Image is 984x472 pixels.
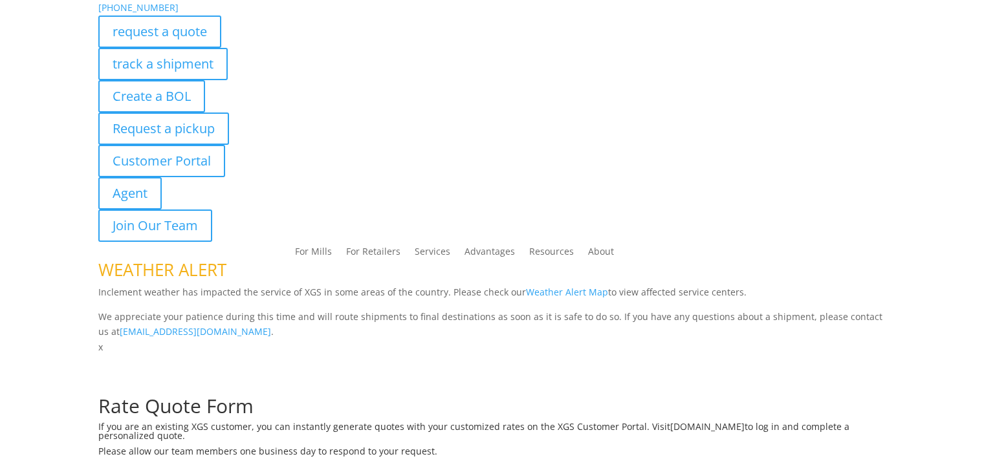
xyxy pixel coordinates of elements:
[670,420,745,433] a: [DOMAIN_NAME]
[98,447,886,462] h6: Please allow our team members one business day to respond to your request.
[98,420,670,433] span: If you are an existing XGS customer, you can instantly generate quotes with your customized rates...
[346,247,400,261] a: For Retailers
[98,420,849,442] span: to log in and complete a personalized quote.
[98,258,226,281] span: WEATHER ALERT
[120,325,271,338] a: [EMAIL_ADDRESS][DOMAIN_NAME]
[98,113,229,145] a: Request a pickup
[98,339,886,355] p: x
[98,177,162,209] a: Agent
[415,247,450,261] a: Services
[98,309,886,340] p: We appreciate your patience during this time and will route shipments to final destinations as so...
[295,247,332,261] a: For Mills
[98,80,205,113] a: Create a BOL
[98,1,179,14] a: [PHONE_NUMBER]
[98,209,212,242] a: Join Our Team
[98,355,886,381] h1: Request a Quote
[526,286,608,298] a: Weather Alert Map
[465,247,515,261] a: Advantages
[98,48,228,80] a: track a shipment
[98,16,221,48] a: request a quote
[98,284,886,309] p: Inclement weather has impacted the service of XGS in some areas of the country. Please check our ...
[98,145,225,177] a: Customer Portal
[98,381,886,396] p: Complete the form below for a customized quote based on your shipping needs.
[588,247,614,261] a: About
[98,396,886,422] h1: Rate Quote Form
[529,247,574,261] a: Resources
